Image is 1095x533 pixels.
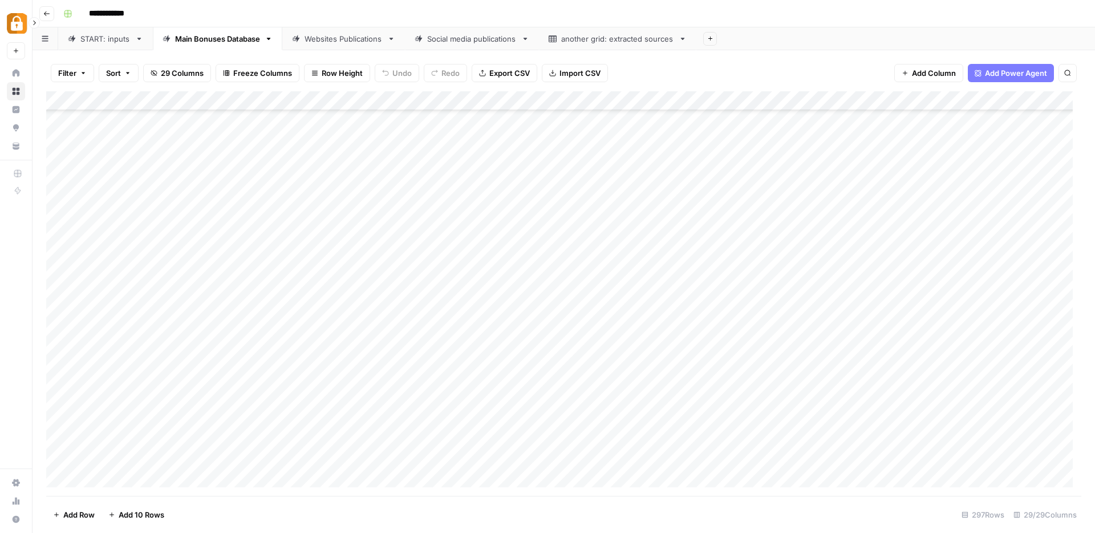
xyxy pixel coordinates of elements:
[305,33,383,45] div: Websites Publications
[58,27,153,50] a: START: inputs
[106,67,121,79] span: Sort
[1009,506,1081,524] div: 29/29 Columns
[7,474,25,492] a: Settings
[216,64,299,82] button: Freeze Columns
[7,119,25,137] a: Opportunities
[63,509,95,520] span: Add Row
[46,506,102,524] button: Add Row
[7,137,25,155] a: Your Data
[968,64,1054,82] button: Add Power Agent
[51,64,94,82] button: Filter
[58,67,76,79] span: Filter
[143,64,211,82] button: 29 Columns
[985,67,1047,79] span: Add Power Agent
[7,82,25,100] a: Browse
[7,492,25,510] a: Usage
[161,67,204,79] span: 29 Columns
[7,100,25,119] a: Insights
[7,9,25,38] button: Workspace: Adzz
[561,33,674,45] div: another grid: extracted sources
[405,27,539,50] a: Social media publications
[957,506,1009,524] div: 297 Rows
[427,33,517,45] div: Social media publications
[233,67,292,79] span: Freeze Columns
[322,67,363,79] span: Row Height
[153,27,282,50] a: Main Bonuses Database
[894,64,963,82] button: Add Column
[304,64,370,82] button: Row Height
[119,509,164,520] span: Add 10 Rows
[559,67,601,79] span: Import CSV
[102,506,171,524] button: Add 10 Rows
[282,27,405,50] a: Websites Publications
[441,67,460,79] span: Redo
[392,67,412,79] span: Undo
[7,64,25,82] a: Home
[7,13,27,34] img: Adzz Logo
[99,64,139,82] button: Sort
[375,64,419,82] button: Undo
[424,64,467,82] button: Redo
[489,67,530,79] span: Export CSV
[472,64,537,82] button: Export CSV
[80,33,131,45] div: START: inputs
[542,64,608,82] button: Import CSV
[175,33,260,45] div: Main Bonuses Database
[912,67,956,79] span: Add Column
[539,27,696,50] a: another grid: extracted sources
[7,510,25,528] button: Help + Support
